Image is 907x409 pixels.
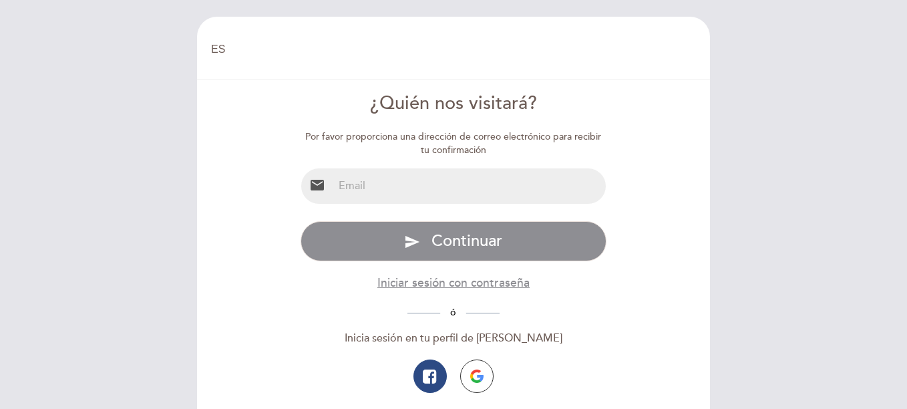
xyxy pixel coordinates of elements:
[470,370,484,383] img: icon-google.png
[301,91,607,117] div: ¿Quién nos visitará?
[440,307,466,318] span: ó
[333,168,606,204] input: Email
[301,130,607,157] div: Por favor proporciona una dirección de correo electrónico para recibir tu confirmación
[309,177,325,193] i: email
[431,231,502,251] span: Continuar
[301,331,607,346] div: Inicia sesión en tu perfil de [PERSON_NAME]
[377,275,530,291] button: Iniciar sesión con contraseña
[301,221,607,261] button: send Continuar
[404,234,420,250] i: send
